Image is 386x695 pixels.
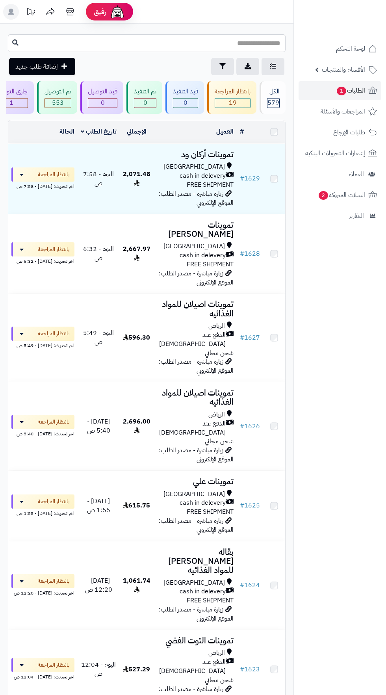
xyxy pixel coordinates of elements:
[206,81,258,114] a: بانتظار المراجعة 19
[321,106,365,117] span: المراجعات والأسئلة
[123,333,150,342] span: 596.30
[159,357,234,375] span: زيارة مباشرة - مصدر الطلب: الموقع الإلكتروني
[187,180,234,190] span: FREE SHIPMENT
[45,98,71,108] span: 553
[35,81,79,114] a: تم التوصيل 553
[85,576,112,595] span: [DATE] - 12:20 ص
[208,649,225,658] span: الرياض
[123,169,150,188] span: 2,071.48
[134,98,156,108] span: 0
[127,127,147,136] a: الإجمالي
[336,85,365,96] span: الطلبات
[333,127,365,138] span: طلبات الإرجاع
[240,174,260,183] a: #1629
[240,333,244,342] span: #
[159,269,234,287] span: زيارة مباشرة - مصدر الطلب: الموقع الإلكتروني
[180,498,226,507] span: cash in delevery
[215,87,251,96] div: بانتظار المراجعة
[180,587,226,596] span: cash in delevery
[180,251,226,260] span: cash in delevery
[94,7,106,17] span: رفيق
[81,127,117,136] a: تاريخ الطلب
[83,244,114,263] span: اليوم - 6:32 ص
[11,341,74,349] div: اخر تحديث: [DATE] - 5:49 ص
[299,123,381,142] a: طلبات الإرجاع
[215,98,250,108] span: 19
[336,43,365,54] span: لوحة التحكم
[123,244,150,263] span: 2,667.97
[157,331,226,349] span: الدفع عند [DEMOGRAPHIC_DATA]
[59,127,74,136] a: الحالة
[125,81,164,114] a: تم التنفيذ 0
[157,419,226,437] span: الدفع عند [DEMOGRAPHIC_DATA]
[11,429,74,437] div: اخر تحديث: [DATE] - 5:40 ص
[163,242,225,251] span: [GEOGRAPHIC_DATA]
[187,507,234,517] span: FREE SHIPMENT
[87,496,110,515] span: [DATE] - 1:55 ص
[299,144,381,163] a: إشعارات التحويلات البنكية
[123,576,150,595] span: 1,061.74
[240,501,260,510] a: #1625
[38,330,70,338] span: بانتظار المراجعة
[240,422,260,431] a: #1626
[240,501,244,510] span: #
[267,98,279,108] span: 579
[164,81,206,114] a: قيد التنفيذ 0
[187,260,234,269] span: FREE SHIPMENT
[173,87,198,96] div: قيد التنفيذ
[180,171,226,180] span: cash in delevery
[79,81,125,114] a: قيد التوصيل 0
[240,422,244,431] span: #
[336,86,347,96] span: 1
[299,165,381,184] a: العملاء
[163,162,225,171] span: [GEOGRAPHIC_DATA]
[38,498,70,505] span: بانتظار المراجعة
[157,636,234,645] h3: تموينات التوت الفضي
[187,596,234,605] span: FREE SHIPMENT
[349,210,364,221] span: التقارير
[157,548,234,575] h3: بقاله [PERSON_NAME] للمواد الغذائيه
[123,501,150,510] span: 615.75
[81,660,116,678] span: اليوم - 12:04 ص
[45,87,71,96] div: تم التوصيل
[299,102,381,121] a: المراجعات والأسئلة
[38,418,70,426] span: بانتظار المراجعة
[11,182,74,190] div: اخر تحديث: [DATE] - 7:58 ص
[38,171,70,178] span: بانتظار المراجعة
[299,186,381,204] a: السلات المتروكة2
[157,221,234,239] h3: تموينات [PERSON_NAME]
[240,249,244,258] span: #
[159,516,234,535] span: زيارة مباشرة - مصدر الطلب: الموقع الإلكتروني
[205,675,234,685] span: شحن مجاني
[240,665,260,674] a: #1623
[123,417,150,435] span: 2,696.00
[240,665,244,674] span: #
[267,87,280,96] div: الكل
[134,87,156,96] div: تم التنفيذ
[123,665,150,674] span: 527.29
[88,98,117,108] span: 0
[205,348,234,358] span: شحن مجاني
[205,437,234,446] span: شحن مجاني
[88,87,117,96] div: قيد التوصيل
[11,588,74,597] div: اخر تحديث: [DATE] - 12:20 ص
[216,127,234,136] a: العميل
[173,98,198,108] div: 0
[318,191,328,200] span: 2
[9,58,75,75] a: إضافة طلب جديد
[208,410,225,419] span: الرياض
[240,580,260,590] a: #1624
[299,39,381,58] a: لوحة التحكم
[109,4,125,20] img: ai-face.png
[38,245,70,253] span: بانتظار المراجعة
[11,256,74,265] div: اخر تحديث: [DATE] - 6:32 ص
[159,605,234,623] span: زيارة مباشرة - مصدر الطلب: الموقع الإلكتروني
[299,81,381,100] a: الطلبات1
[157,388,234,407] h3: تموينات اصيلان للمواد الغذائيه
[11,672,74,680] div: اخر تحديث: [DATE] - 12:04 ص
[157,477,234,486] h3: تموينات علي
